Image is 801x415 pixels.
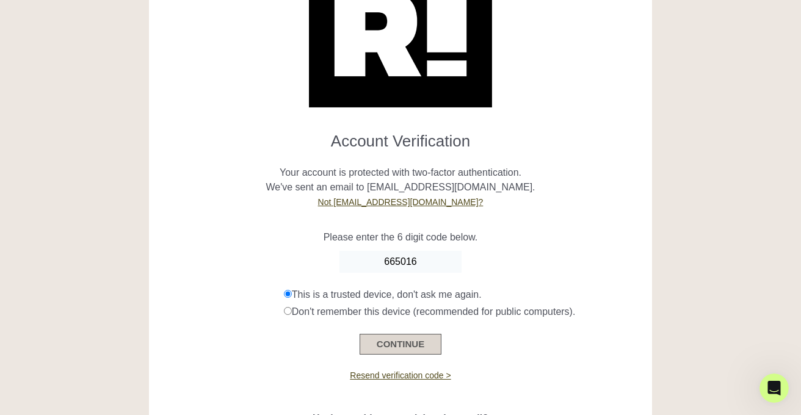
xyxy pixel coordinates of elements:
a: Not [EMAIL_ADDRESS][DOMAIN_NAME]? [318,197,484,207]
div: Don't remember this device (recommended for public computers). [284,305,643,319]
p: Your account is protected with two-factor authentication. We've sent an email to [EMAIL_ADDRESS][... [158,151,643,209]
div: This is a trusted device, don't ask me again. [284,287,643,302]
h1: Account Verification [158,122,643,151]
button: CONTINUE [360,334,441,355]
a: Resend verification code > [350,370,451,380]
iframe: Intercom live chat [759,374,789,403]
p: Please enter the 6 digit code below. [158,230,643,245]
input: Enter Code [339,251,462,273]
